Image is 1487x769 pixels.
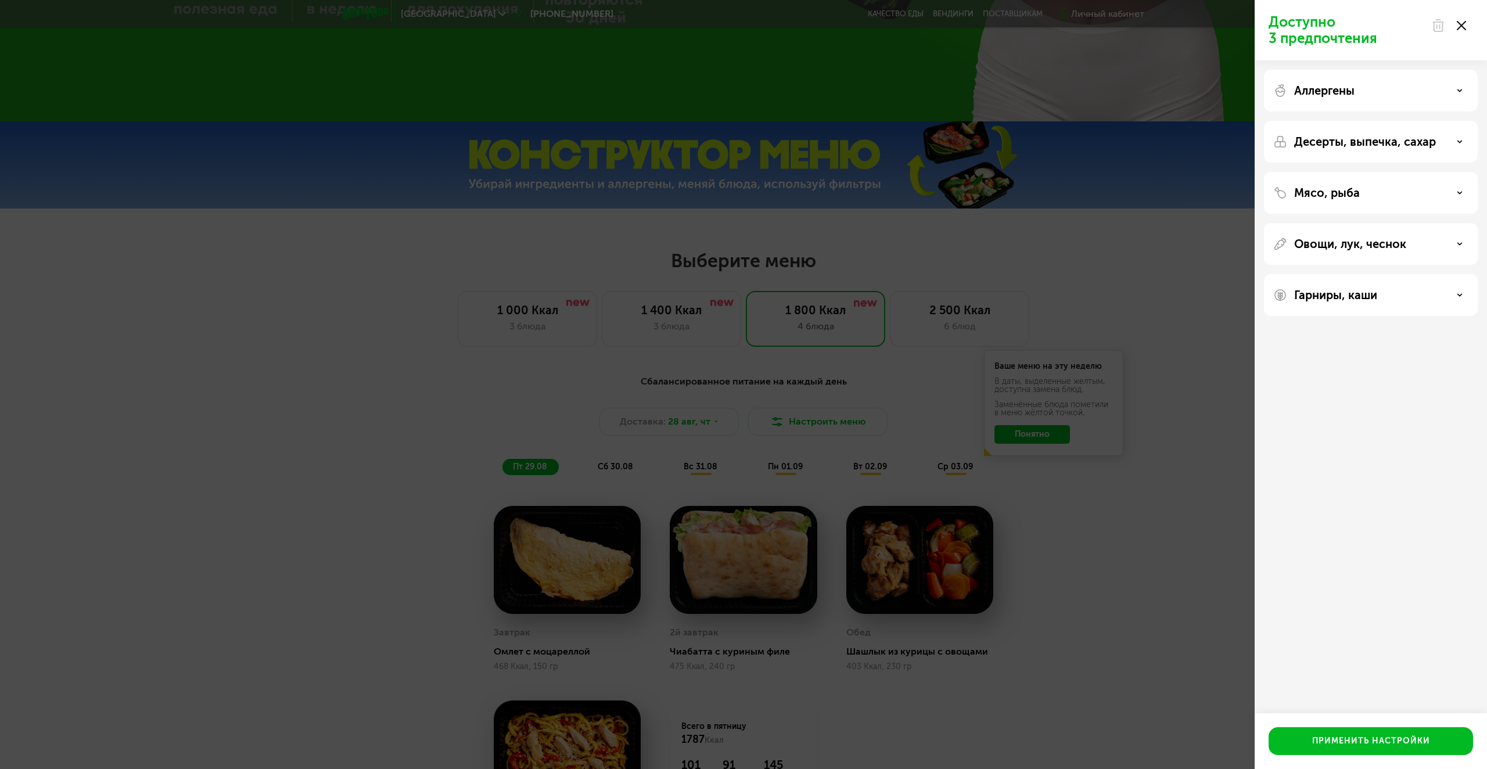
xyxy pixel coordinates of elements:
p: Овощи, лук, чеснок [1294,237,1406,251]
p: Десерты, выпечка, сахар [1294,135,1436,149]
p: Доступно 3 предпочтения [1269,14,1424,46]
p: Гарниры, каши [1294,288,1377,302]
button: Применить настройки [1269,727,1473,755]
p: Мясо, рыба [1294,186,1360,200]
div: Применить настройки [1312,735,1430,747]
p: Аллергены [1294,84,1355,98]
